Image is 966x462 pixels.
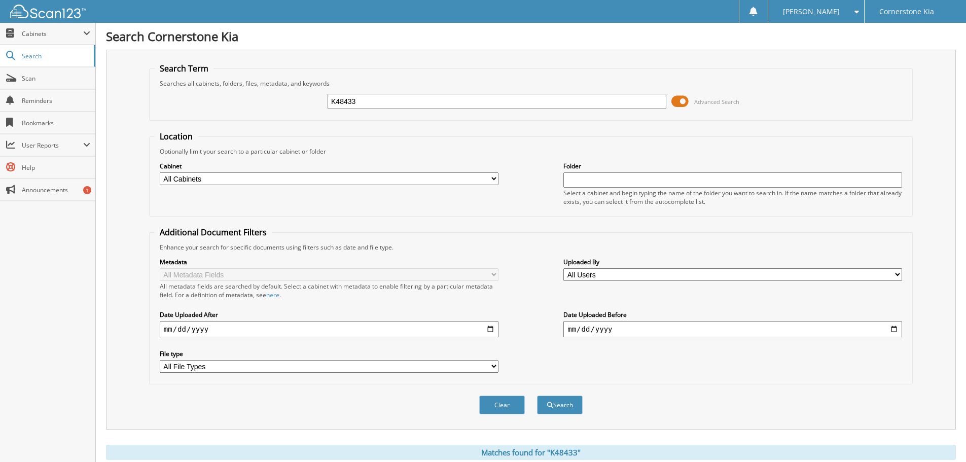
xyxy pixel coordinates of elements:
[155,243,907,252] div: Enhance your search for specific documents using filters such as date and file type.
[563,258,902,266] label: Uploaded By
[160,349,498,358] label: File type
[155,79,907,88] div: Searches all cabinets, folders, files, metadata, and keywords
[155,147,907,156] div: Optionally limit your search to a particular cabinet or folder
[563,189,902,206] div: Select a cabinet and begin typing the name of the folder you want to search in. If the name match...
[160,282,498,299] div: All metadata fields are searched by default. Select a cabinet with metadata to enable filtering b...
[10,5,86,18] img: scan123-logo-white.svg
[537,396,583,414] button: Search
[479,396,525,414] button: Clear
[160,258,498,266] label: Metadata
[879,9,934,15] span: Cornerstone Kia
[22,52,89,60] span: Search
[155,63,213,74] legend: Search Term
[160,162,498,170] label: Cabinet
[783,9,840,15] span: [PERSON_NAME]
[694,98,739,105] span: Advanced Search
[83,186,91,194] div: 1
[22,186,90,194] span: Announcements
[22,141,83,150] span: User Reports
[563,321,902,337] input: end
[106,445,956,460] div: Matches found for "K48433"
[563,162,902,170] label: Folder
[22,74,90,83] span: Scan
[155,227,272,238] legend: Additional Document Filters
[106,28,956,45] h1: Search Cornerstone Kia
[155,131,198,142] legend: Location
[160,321,498,337] input: start
[22,163,90,172] span: Help
[22,119,90,127] span: Bookmarks
[22,29,83,38] span: Cabinets
[266,291,279,299] a: here
[22,96,90,105] span: Reminders
[563,310,902,319] label: Date Uploaded Before
[160,310,498,319] label: Date Uploaded After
